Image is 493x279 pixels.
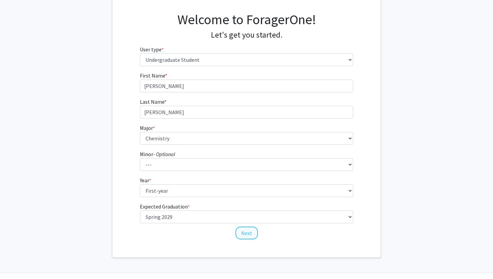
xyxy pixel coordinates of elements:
[140,150,175,158] label: Minor
[140,124,155,132] label: Major
[5,249,29,274] iframe: Chat
[140,72,165,79] span: First Name
[140,45,164,53] label: User type
[140,202,190,211] label: Expected Graduation
[140,98,164,105] span: Last Name
[235,227,258,239] button: Next
[140,11,353,28] h1: Welcome to ForagerOne!
[153,151,175,157] i: - Optional
[140,176,151,184] label: Year
[140,30,353,40] h4: Let's get you started.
